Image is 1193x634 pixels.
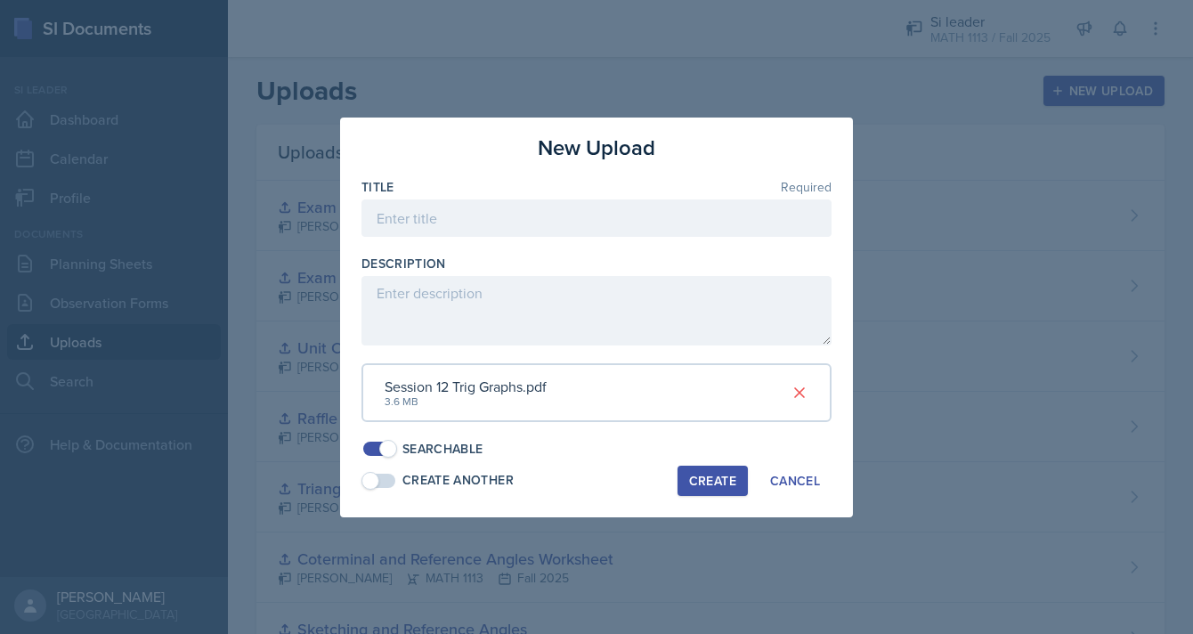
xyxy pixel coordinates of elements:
[770,474,820,488] div: Cancel
[402,440,483,459] div: Searchable
[759,466,832,496] button: Cancel
[678,466,748,496] button: Create
[689,474,736,488] div: Create
[781,181,832,193] span: Required
[361,255,446,272] label: Description
[538,132,655,164] h3: New Upload
[402,471,514,490] div: Create Another
[361,199,832,237] input: Enter title
[385,394,547,410] div: 3.6 MB
[385,376,547,397] div: Session 12 Trig Graphs.pdf
[361,178,394,196] label: Title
